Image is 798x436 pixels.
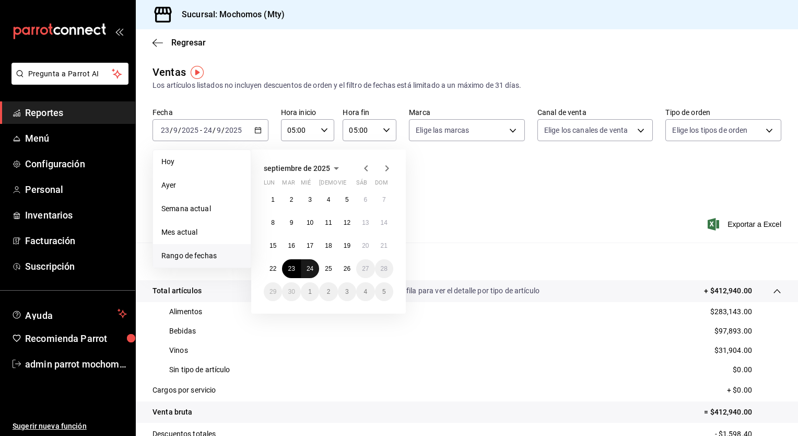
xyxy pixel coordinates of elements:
[301,213,319,232] button: 10 de septiembre de 2025
[264,236,282,255] button: 15 de septiembre de 2025
[366,285,539,296] p: Da clic en la fila para ver el detalle por tipo de artículo
[178,126,181,134] span: /
[375,236,393,255] button: 21 de septiembre de 2025
[338,190,356,209] button: 5 de septiembre de 2025
[152,285,202,296] p: Total artículos
[325,265,332,272] abbr: 25 de septiembre de 2025
[281,109,335,116] label: Hora inicio
[301,282,319,301] button: 1 de octubre de 2025
[225,126,242,134] input: ----
[307,219,313,226] abbr: 10 de septiembre de 2025
[375,213,393,232] button: 14 de septiembre de 2025
[288,242,295,249] abbr: 16 de septiembre de 2025
[544,125,628,135] span: Elige los canales de venta
[213,126,216,134] span: /
[271,219,275,226] abbr: 8 de septiembre de 2025
[25,182,127,197] span: Personal
[152,109,268,116] label: Fecha
[727,385,781,396] p: + $0.00
[282,236,300,255] button: 16 de septiembre de 2025
[161,156,242,167] span: Hoy
[25,208,127,222] span: Inventarios
[152,80,781,91] div: Los artículos listados no incluyen descuentos de orden y el filtro de fechas está limitado a un m...
[356,282,374,301] button: 4 de octubre de 2025
[307,242,313,249] abbr: 17 de septiembre de 2025
[704,407,781,418] p: = $412,940.00
[200,126,202,134] span: -
[290,219,294,226] abbr: 9 de septiembre de 2025
[375,282,393,301] button: 5 de octubre de 2025
[382,196,386,203] abbr: 7 de septiembre de 2025
[375,190,393,209] button: 7 de septiembre de 2025
[173,126,178,134] input: --
[25,331,127,346] span: Recomienda Parrot
[25,259,127,273] span: Suscripción
[7,76,128,87] a: Pregunta a Parrot AI
[307,265,313,272] abbr: 24 de septiembre de 2025
[345,196,349,203] abbr: 5 de septiembre de 2025
[301,179,311,190] abbr: miércoles
[169,306,202,317] p: Alimentos
[152,385,216,396] p: Cargos por servicio
[345,288,349,295] abbr: 3 de octubre de 2025
[25,234,127,248] span: Facturación
[171,38,206,48] span: Regresar
[375,259,393,278] button: 28 de septiembre de 2025
[308,288,312,295] abbr: 1 de octubre de 2025
[356,213,374,232] button: 13 de septiembre de 2025
[733,364,752,375] p: $0.00
[13,421,127,432] span: Sugerir nueva función
[169,326,196,337] p: Bebidas
[338,213,356,232] button: 12 de septiembre de 2025
[381,242,388,249] abbr: 21 de septiembre de 2025
[264,190,282,209] button: 1 de septiembre de 2025
[115,27,123,36] button: open_drawer_menu
[319,259,337,278] button: 25 de septiembre de 2025
[343,109,396,116] label: Hora fin
[356,190,374,209] button: 6 de septiembre de 2025
[356,259,374,278] button: 27 de septiembre de 2025
[362,242,369,249] abbr: 20 de septiembre de 2025
[338,259,356,278] button: 26 de septiembre de 2025
[338,179,346,190] abbr: viernes
[25,106,127,120] span: Reportes
[282,259,300,278] button: 23 de septiembre de 2025
[381,265,388,272] abbr: 28 de septiembre de 2025
[344,242,350,249] abbr: 19 de septiembre de 2025
[25,157,127,171] span: Configuración
[714,345,752,356] p: $31,904.00
[25,131,127,145] span: Menú
[375,179,388,190] abbr: domingo
[363,196,367,203] abbr: 6 de septiembre de 2025
[288,265,295,272] abbr: 23 de septiembre de 2025
[344,265,350,272] abbr: 26 de septiembre de 2025
[28,68,112,79] span: Pregunta a Parrot AI
[382,288,386,295] abbr: 5 de octubre de 2025
[308,196,312,203] abbr: 3 de septiembre de 2025
[301,259,319,278] button: 24 de septiembre de 2025
[264,179,275,190] abbr: lunes
[338,236,356,255] button: 19 de septiembre de 2025
[264,164,330,173] span: septiembre de 2025
[282,282,300,301] button: 30 de septiembre de 2025
[537,109,653,116] label: Canal de venta
[161,227,242,238] span: Mes actual
[319,282,337,301] button: 2 de octubre de 2025
[269,265,276,272] abbr: 22 de septiembre de 2025
[152,64,186,80] div: Ventas
[161,180,242,191] span: Ayer
[203,126,213,134] input: --
[216,126,221,134] input: --
[269,288,276,295] abbr: 29 de septiembre de 2025
[356,179,367,190] abbr: sábado
[11,63,128,85] button: Pregunta a Parrot AI
[710,218,781,231] button: Exportar a Excel
[665,109,781,116] label: Tipo de orden
[152,407,192,418] p: Venta bruta
[327,288,331,295] abbr: 2 de octubre de 2025
[152,255,781,268] p: Resumen
[221,126,225,134] span: /
[161,203,242,214] span: Semana actual
[25,357,127,371] span: admin parrot mochomos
